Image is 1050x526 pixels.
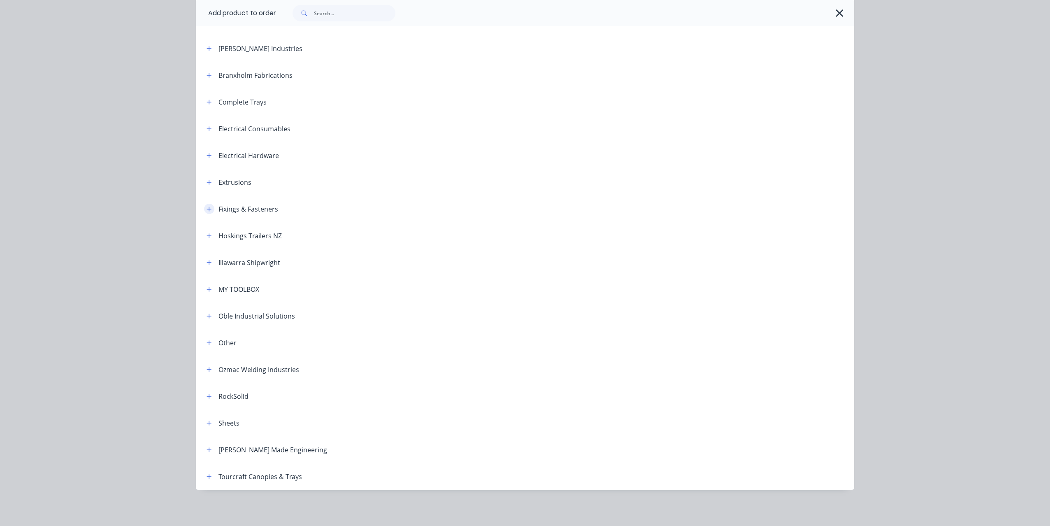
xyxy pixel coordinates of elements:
[314,5,395,21] input: Search...
[218,97,267,107] div: Complete Trays
[218,391,249,401] div: RockSolid
[218,365,299,375] div: Ozmac Welding Industries
[218,418,239,428] div: Sheets
[218,151,279,161] div: Electrical Hardware
[218,124,290,134] div: Electrical Consumables
[218,445,327,455] div: [PERSON_NAME] Made Engineering
[218,258,280,268] div: Illawarra Shipwright
[218,472,302,482] div: Tourcraft Canopies & Trays
[218,311,295,321] div: Oble Industrial Solutions
[218,284,259,294] div: MY TOOLBOX
[218,177,251,187] div: Extrusions
[218,231,282,241] div: Hoskings Trailers NZ
[218,70,293,80] div: Branxholm Fabrications
[218,44,302,54] div: [PERSON_NAME] Industries
[218,338,237,348] div: Other
[218,204,278,214] div: Fixings & Fasteners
